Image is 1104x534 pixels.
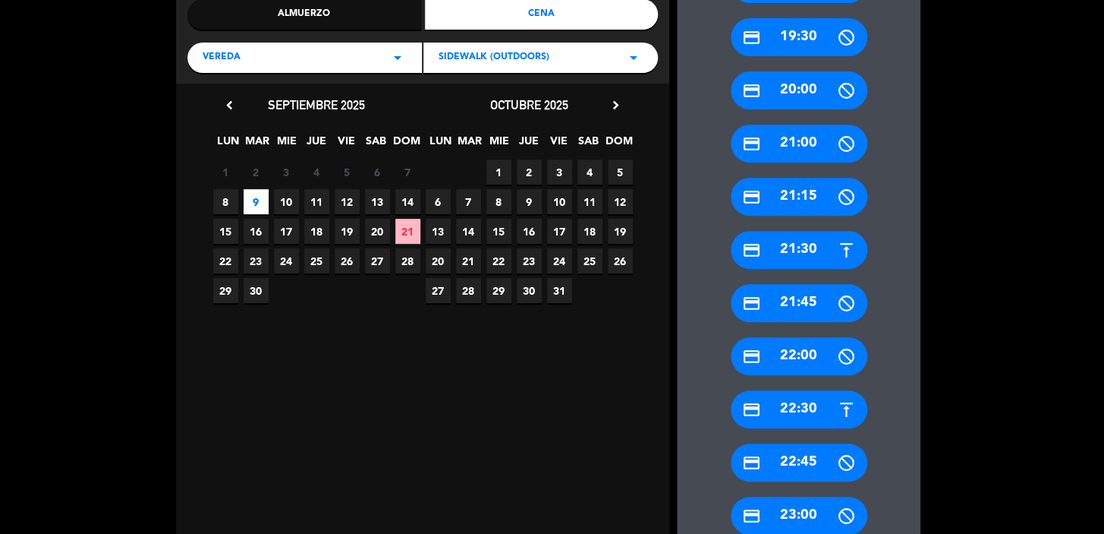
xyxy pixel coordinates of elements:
span: 10 [547,189,572,214]
span: 16 [244,219,269,244]
span: 30 [517,278,542,303]
i: arrow_drop_down [388,49,407,67]
span: 1 [486,160,511,185]
div: 21:30 [731,231,867,269]
span: 9 [244,189,269,214]
div: 22:30 [731,390,867,428]
span: 3 [274,160,299,185]
span: 20 [426,248,451,273]
i: chevron_left [222,97,237,113]
span: 5 [608,160,633,185]
span: 6 [426,189,451,214]
i: arrow_drop_down [624,49,643,67]
i: credit_card [742,81,761,100]
span: MIE [487,132,512,157]
span: VIE [546,132,571,157]
span: 4 [577,160,602,185]
span: 9 [517,189,542,214]
span: 13 [426,219,451,244]
i: credit_card [742,134,761,153]
span: 19 [608,219,633,244]
span: 22 [486,248,511,273]
span: 21 [456,248,481,273]
span: VIE [334,132,359,157]
span: 1 [213,160,238,185]
span: 14 [395,189,420,214]
span: Vereda [203,50,241,65]
span: 12 [335,189,360,214]
span: 7 [456,189,481,214]
span: 30 [244,278,269,303]
span: MIE [275,132,300,157]
i: credit_card [742,347,761,366]
i: credit_card [742,188,761,207]
span: Sidewalk (OUTDOORS) [439,50,549,65]
span: 28 [456,278,481,303]
span: MAR [245,132,270,157]
div: 20:00 [731,71,867,109]
i: credit_card [742,294,761,313]
span: 13 [365,189,390,214]
div: 19:30 [731,18,867,56]
span: 22 [213,248,238,273]
i: credit_card [742,507,761,526]
span: 27 [365,248,390,273]
span: DOM [393,132,418,157]
span: LUN [428,132,453,157]
span: 8 [213,189,238,214]
span: 18 [577,219,602,244]
span: 24 [274,248,299,273]
span: 29 [486,278,511,303]
span: MAR [458,132,483,157]
span: 11 [577,189,602,214]
span: 25 [577,248,602,273]
span: 20 [365,219,390,244]
span: 17 [547,219,572,244]
span: 19 [335,219,360,244]
span: septiembre 2025 [268,97,365,112]
span: 5 [335,160,360,185]
span: 26 [335,248,360,273]
div: 21:15 [731,178,867,216]
span: 4 [304,160,329,185]
span: 14 [456,219,481,244]
span: 10 [274,189,299,214]
span: 23 [517,248,542,273]
span: 12 [608,189,633,214]
span: 7 [395,160,420,185]
span: SAB [576,132,601,157]
span: octubre 2025 [490,97,568,112]
span: 18 [304,219,329,244]
span: 2 [244,160,269,185]
span: 11 [304,189,329,214]
div: 21:45 [731,284,867,322]
span: 27 [426,278,451,303]
span: 17 [274,219,299,244]
i: credit_card [742,28,761,47]
span: 21 [395,219,420,244]
div: 21:00 [731,125,867,163]
span: 31 [547,278,572,303]
span: 8 [486,189,511,214]
span: SAB [363,132,388,157]
i: credit_card [742,453,761,472]
span: DOM [605,132,631,157]
span: 6 [365,160,390,185]
span: 29 [213,278,238,303]
span: 3 [547,160,572,185]
span: 23 [244,248,269,273]
div: 22:00 [731,337,867,375]
span: 15 [213,219,238,244]
span: 25 [304,248,329,273]
span: JUE [304,132,329,157]
span: 26 [608,248,633,273]
i: chevron_right [608,97,624,113]
div: 22:45 [731,444,867,482]
span: 24 [547,248,572,273]
span: 2 [517,160,542,185]
span: JUE [517,132,542,157]
span: 28 [395,248,420,273]
span: 15 [486,219,511,244]
span: LUN [215,132,241,157]
i: credit_card [742,400,761,419]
